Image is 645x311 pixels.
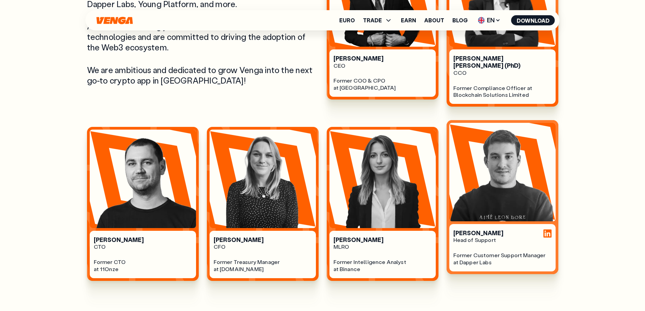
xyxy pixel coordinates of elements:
[478,17,485,24] img: flag-uk
[334,77,432,91] div: Former COO & CPO at [GEOGRAPHIC_DATA]
[453,229,552,237] div: [PERSON_NAME]
[210,130,316,228] img: person image
[94,236,192,244] div: [PERSON_NAME]
[363,16,393,24] span: TRADE
[334,243,432,250] div: MLRO
[207,127,319,281] a: person image[PERSON_NAME]CFOFormer Treasury Managerat [DOMAIN_NAME]
[90,130,196,228] img: person image
[453,85,552,99] div: Former Compliance Officer at Blockchain Solutions Limited
[214,243,312,250] div: CFO
[476,15,503,26] span: EN
[453,252,552,266] div: Former Customer Support Manager at Dapper Labs
[214,236,312,244] div: [PERSON_NAME]
[453,55,552,69] div: [PERSON_NAME] [PERSON_NAME] (PhD)
[452,18,468,23] a: Blog
[449,123,556,221] img: person image
[94,259,192,273] div: Former CTO at 11Onze
[334,236,432,244] div: [PERSON_NAME]
[453,69,552,76] div: CCO
[511,15,555,25] button: Download
[453,237,552,244] div: Head of Support
[96,17,134,24] svg: Home
[334,62,432,69] div: CEO
[94,243,192,250] div: CTO
[87,21,319,53] p: All members strongly believe in the benefits of blockchain technologies and are committed to driv...
[334,55,432,62] div: [PERSON_NAME]
[329,130,436,228] img: person image
[339,18,355,23] a: Euro
[363,18,382,23] span: TRADE
[424,18,444,23] a: About
[401,18,416,23] a: Earn
[334,259,432,273] div: Former Intelligence Analyst at Binance
[447,127,558,281] a: person image[PERSON_NAME]Head of SupportFormer Customer Support Manager at Dapper Labs
[87,65,319,86] p: We are ambitious and dedicated to grow Venga into the next go-to crypto app in [GEOGRAPHIC_DATA]!
[87,127,199,281] a: person image[PERSON_NAME]CTOFormer CTOat 11Onze
[214,259,312,273] div: Former Treasury Manager at [DOMAIN_NAME]
[327,127,438,281] a: person image[PERSON_NAME]MLROFormer Intelligence Analystat Binance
